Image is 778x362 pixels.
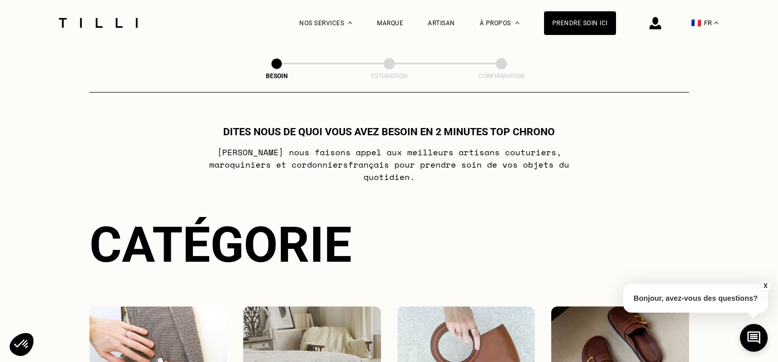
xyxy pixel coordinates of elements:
img: icône connexion [649,17,661,29]
div: Besoin [225,73,328,80]
div: Estimation [338,73,441,80]
h1: Dites nous de quoi vous avez besoin en 2 minutes top chrono [223,125,555,138]
p: Bonjour, avez-vous des questions? [623,284,768,313]
a: Artisan [428,20,455,27]
button: X [760,280,770,292]
img: Logo du service de couturière Tilli [55,18,141,28]
a: Marque [377,20,403,27]
img: Menu déroulant à propos [515,22,519,24]
p: [PERSON_NAME] nous faisons appel aux meilleurs artisans couturiers , maroquiniers et cordonniers ... [185,146,593,183]
img: Menu déroulant [348,22,352,24]
div: Catégorie [89,216,689,274]
span: 🇫🇷 [691,18,701,28]
div: Confirmation [450,73,553,80]
a: Prendre soin ici [544,11,616,35]
img: menu déroulant [714,22,718,24]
